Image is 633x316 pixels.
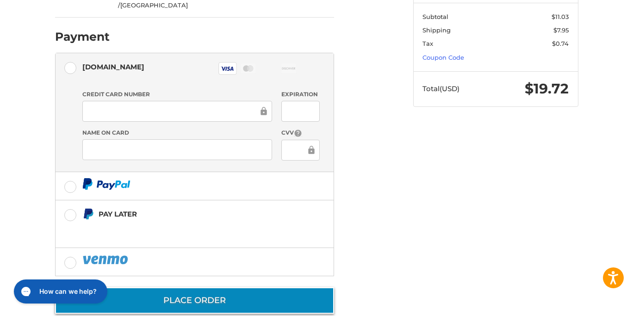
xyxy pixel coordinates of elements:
span: Total (USD) [422,84,459,93]
label: CVV [281,129,320,137]
img: Pay Later icon [82,208,94,220]
span: $19.72 [525,80,569,97]
img: PayPal icon [82,254,130,266]
iframe: PayPal Message 1 [82,222,276,236]
span: Shipping [422,26,451,34]
a: Coupon Code [422,54,464,61]
label: Expiration [281,90,320,99]
span: $7.95 [553,26,569,34]
span: $11.03 [552,13,569,20]
span: [GEOGRAPHIC_DATA] [120,1,188,9]
img: PayPal icon [82,178,130,190]
label: Credit Card Number [82,90,272,99]
div: Pay Later [99,206,276,222]
label: Name on Card [82,129,272,137]
h2: Payment [55,30,110,44]
span: $0.74 [552,40,569,47]
span: Subtotal [422,13,448,20]
iframe: Gorgias live chat messenger [9,276,110,307]
button: Place Order [55,287,334,314]
div: [DOMAIN_NAME] [82,59,144,74]
span: Tax [422,40,433,47]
